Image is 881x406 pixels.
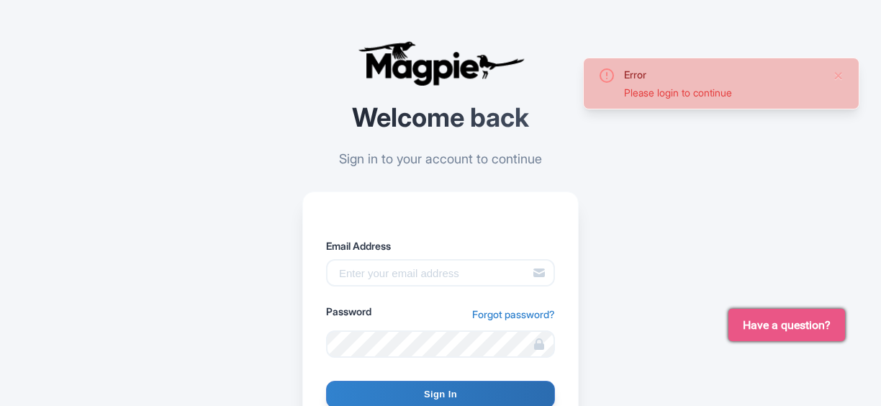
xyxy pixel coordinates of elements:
[624,85,821,100] div: Please login to continue
[728,309,845,341] button: Have a question?
[354,40,527,86] img: logo-ab69f6fb50320c5b225c76a69d11143b.png
[472,307,555,322] a: Forgot password?
[743,317,831,334] span: Have a question?
[326,238,555,253] label: Email Address
[833,67,844,84] button: Close
[624,67,821,82] div: Error
[302,104,579,132] h2: Welcome back
[326,259,555,287] input: Enter your email address
[326,304,371,319] label: Password
[302,149,579,168] p: Sign in to your account to continue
